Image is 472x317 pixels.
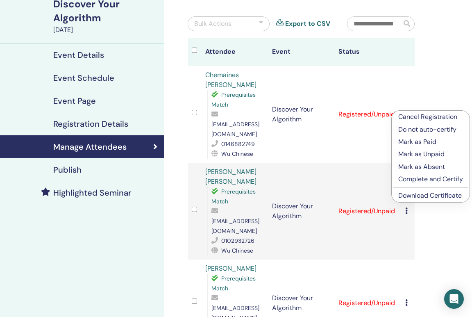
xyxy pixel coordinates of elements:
[53,142,127,152] h4: Manage Attendees
[334,38,401,66] th: Status
[205,167,256,186] a: [PERSON_NAME] [PERSON_NAME]
[268,163,335,260] td: Discover Your Algorithm
[398,191,462,200] a: Download Certificate
[398,149,463,159] p: Mark as Unpaid
[285,19,330,29] a: Export to CSV
[444,289,464,309] div: Open Intercom Messenger
[221,150,253,157] span: Wu Chinese
[201,38,268,66] th: Attendee
[53,73,114,83] h4: Event Schedule
[53,96,96,106] h4: Event Page
[221,140,255,148] span: 0146882749
[53,50,104,60] h4: Event Details
[398,162,463,172] p: Mark as Absent
[53,119,128,129] h4: Registration Details
[211,188,256,205] span: Prerequisites Match
[398,174,463,184] p: Complete and Certify
[53,25,159,35] div: [DATE]
[211,121,259,138] span: [EMAIL_ADDRESS][DOMAIN_NAME]
[211,91,256,108] span: Prerequisites Match
[221,237,254,244] span: 0102932726
[398,112,463,122] p: Cancel Registration
[205,264,256,273] a: [PERSON_NAME]
[221,247,253,254] span: Wu Chinese
[268,38,335,66] th: Event
[53,165,82,175] h4: Publish
[398,125,463,135] p: Do not auto-certify
[268,66,335,163] td: Discover Your Algorithm
[211,275,256,292] span: Prerequisites Match
[53,188,132,198] h4: Highlighted Seminar
[194,19,231,29] div: Bulk Actions
[205,71,256,89] a: Chemaines [PERSON_NAME]
[211,217,259,235] span: [EMAIL_ADDRESS][DOMAIN_NAME]
[398,137,463,147] p: Mark as Paid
